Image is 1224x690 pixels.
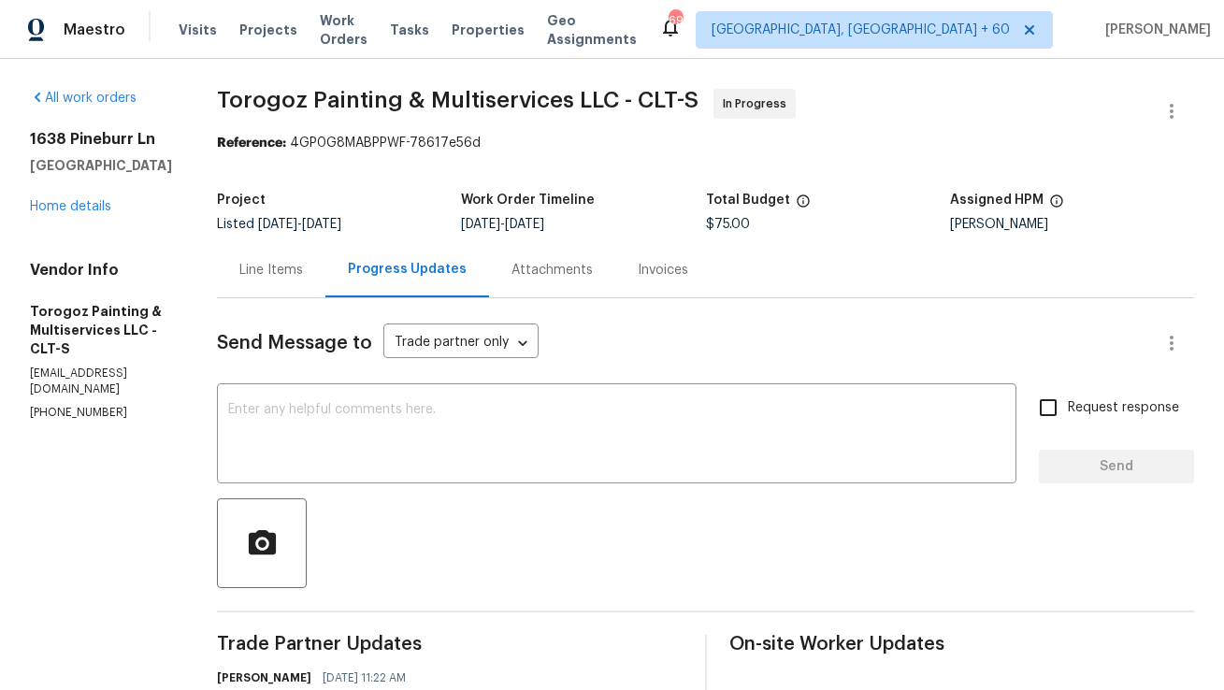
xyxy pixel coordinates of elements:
b: Reference: [217,137,286,150]
div: [PERSON_NAME] [950,218,1194,231]
span: Torogoz Painting & Multiservices LLC - CLT-S [217,89,698,111]
a: Home details [30,200,111,213]
span: [DATE] [461,218,500,231]
span: The hpm assigned to this work order. [1049,194,1064,218]
p: [PHONE_NUMBER] [30,405,172,421]
span: Visits [179,21,217,39]
span: Properties [452,21,525,39]
span: Tasks [390,23,429,36]
span: [DATE] [505,218,544,231]
div: Trade partner only [383,328,539,359]
h6: [PERSON_NAME] [217,668,311,687]
div: Invoices [638,261,688,280]
p: [EMAIL_ADDRESS][DOMAIN_NAME] [30,366,172,397]
span: Request response [1068,398,1179,418]
span: [DATE] [302,218,341,231]
span: - [461,218,544,231]
h5: Torogoz Painting & Multiservices LLC - CLT-S [30,302,172,358]
h5: Assigned HPM [950,194,1044,207]
span: Listed [217,218,341,231]
span: Send Message to [217,334,372,352]
a: All work orders [30,92,137,105]
span: Maestro [64,21,125,39]
span: Work Orders [320,11,367,49]
span: [DATE] 11:22 AM [323,668,406,687]
span: [PERSON_NAME] [1098,21,1211,39]
span: Trade Partner Updates [217,635,683,654]
div: 690 [669,11,682,30]
span: [GEOGRAPHIC_DATA], [GEOGRAPHIC_DATA] + 60 [712,21,1010,39]
span: On-site Worker Updates [729,635,1195,654]
span: $75.00 [706,218,750,231]
div: Attachments [511,261,593,280]
span: - [258,218,341,231]
h5: [GEOGRAPHIC_DATA] [30,156,172,175]
div: Progress Updates [348,260,467,279]
span: [DATE] [258,218,297,231]
h2: 1638 Pineburr Ln [30,130,172,149]
span: In Progress [723,94,794,113]
span: The total cost of line items that have been proposed by Opendoor. This sum includes line items th... [796,194,811,218]
div: 4GP0G8MABPPWF-78617e56d [217,134,1194,152]
span: Geo Assignments [547,11,637,49]
h4: Vendor Info [30,261,172,280]
div: Line Items [239,261,303,280]
h5: Project [217,194,266,207]
h5: Total Budget [706,194,790,207]
span: Projects [239,21,297,39]
h5: Work Order Timeline [461,194,595,207]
